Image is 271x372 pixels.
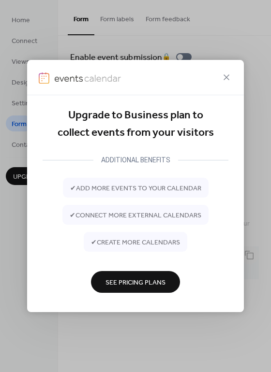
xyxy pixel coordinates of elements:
span: ✔ create more calendars [91,237,180,247]
div: ADDITIONAL BENEFITS [93,154,178,166]
span: ✔ add more events to your calendar [70,183,201,193]
img: logo-type [54,72,121,84]
img: logo-icon [39,72,49,84]
span: ✔ connect more external calendars [70,210,201,220]
span: See Pricing Plans [105,277,166,287]
div: Upgrade to Business plan to collect events from your visitors [43,107,228,142]
button: See Pricing Plans [91,271,180,293]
